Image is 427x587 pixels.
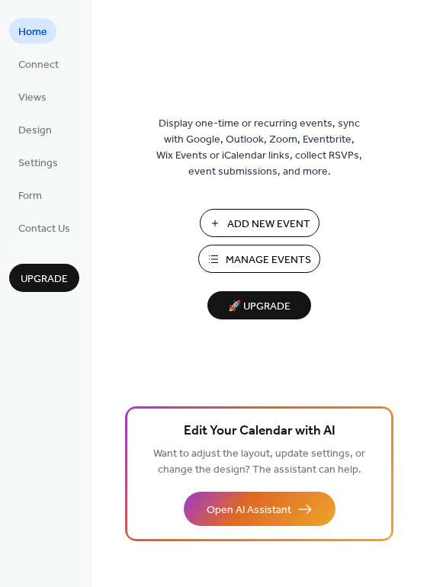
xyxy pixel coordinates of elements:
[18,156,58,172] span: Settings
[21,271,68,287] span: Upgrade
[226,252,311,268] span: Manage Events
[217,297,302,317] span: 🚀 Upgrade
[156,116,362,180] span: Display one-time or recurring events, sync with Google, Outlook, Zoom, Eventbrite, Wix Events or ...
[18,188,42,204] span: Form
[9,149,67,175] a: Settings
[184,492,335,526] button: Open AI Assistant
[207,502,291,518] span: Open AI Assistant
[198,245,320,273] button: Manage Events
[9,264,79,292] button: Upgrade
[9,117,61,142] a: Design
[227,217,310,233] span: Add New Event
[18,57,59,73] span: Connect
[9,215,79,240] a: Contact Us
[207,291,311,319] button: 🚀 Upgrade
[153,444,365,480] span: Want to adjust the layout, update settings, or change the design? The assistant can help.
[18,24,47,40] span: Home
[9,51,68,76] a: Connect
[9,18,56,43] a: Home
[200,209,319,237] button: Add New Event
[9,84,56,109] a: Views
[18,123,52,139] span: Design
[184,421,335,442] span: Edit Your Calendar with AI
[9,182,51,207] a: Form
[18,221,70,237] span: Contact Us
[18,90,47,106] span: Views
